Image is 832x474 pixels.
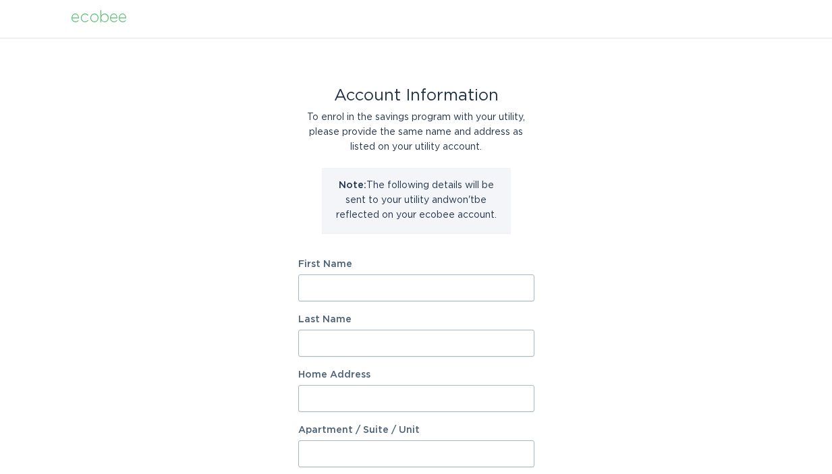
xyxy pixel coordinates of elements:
[298,88,534,103] div: Account Information
[339,181,366,190] strong: Note:
[298,370,534,380] label: Home Address
[298,315,534,324] label: Last Name
[332,178,501,223] p: The following details will be sent to your utility and won't be reflected on your ecobee account.
[298,425,534,435] label: Apartment / Suite / Unit
[298,260,534,269] label: First Name
[298,110,534,154] div: To enrol in the savings program with your utility, please provide the same name and address as li...
[71,10,127,25] div: ecobee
